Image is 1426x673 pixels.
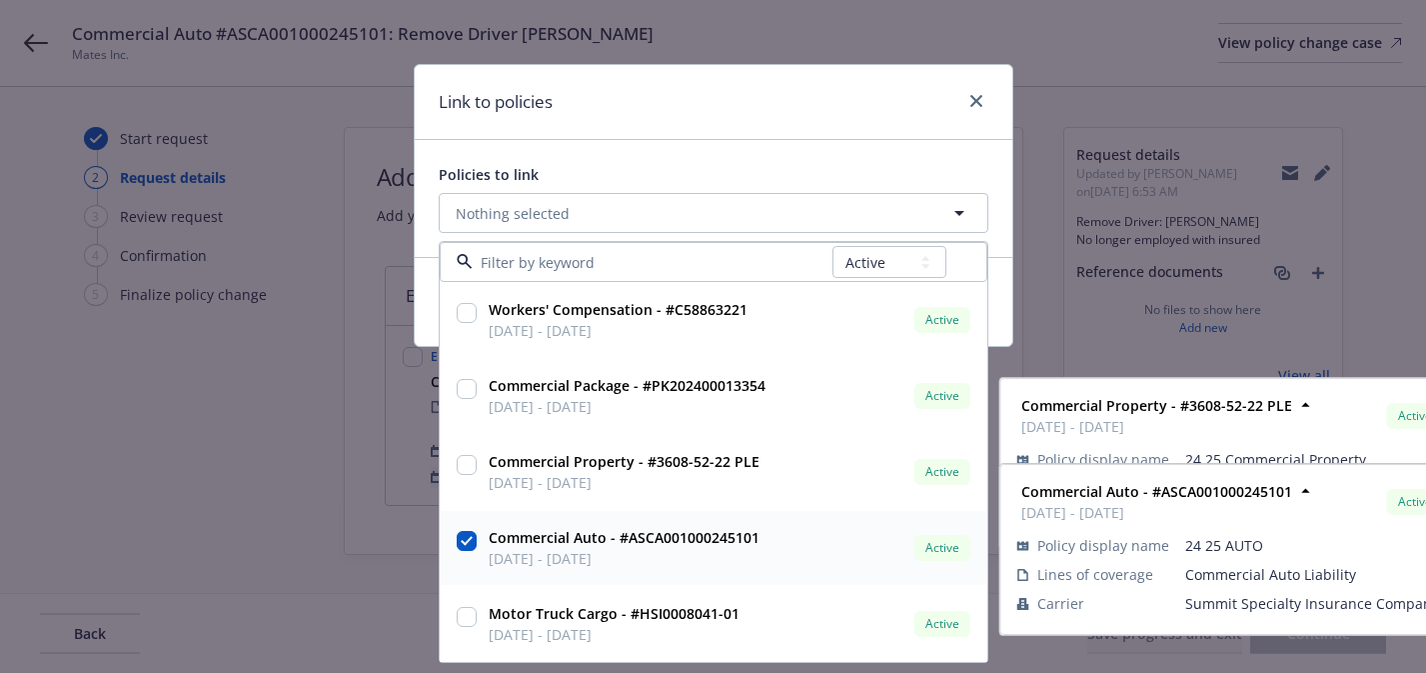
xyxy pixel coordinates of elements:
[1021,502,1292,523] span: [DATE] - [DATE]
[489,548,759,569] span: [DATE] - [DATE]
[456,203,570,224] span: Nothing selected
[489,396,765,417] span: [DATE] - [DATE]
[1021,416,1292,437] span: [DATE] - [DATE]
[489,604,739,623] strong: Motor Truck Cargo - #HSI0008041-01
[1021,396,1292,415] strong: Commercial Property - #3608-52-22 PLE
[489,300,747,319] strong: Workers' Compensation - #C58863221
[489,452,759,471] strong: Commercial Property - #3608-52-22 PLE
[439,89,553,115] h1: Link to policies
[922,615,962,633] span: Active
[439,165,539,184] span: Policies to link
[922,387,962,405] span: Active
[922,463,962,481] span: Active
[922,539,962,557] span: Active
[1037,449,1169,470] span: Policy display name
[1037,564,1153,585] span: Lines of coverage
[489,624,739,645] span: [DATE] - [DATE]
[439,193,988,233] button: Nothing selected
[922,311,962,329] span: Active
[489,528,759,547] strong: Commercial Auto - #ASCA001000245101
[489,376,765,395] strong: Commercial Package - #PK202400013354
[489,472,759,493] span: [DATE] - [DATE]
[1021,482,1292,501] strong: Commercial Auto - #ASCA001000245101
[489,320,747,341] span: [DATE] - [DATE]
[1037,535,1169,556] span: Policy display name
[473,252,832,273] input: Filter by keyword
[964,89,988,113] a: close
[1037,593,1084,614] span: Carrier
